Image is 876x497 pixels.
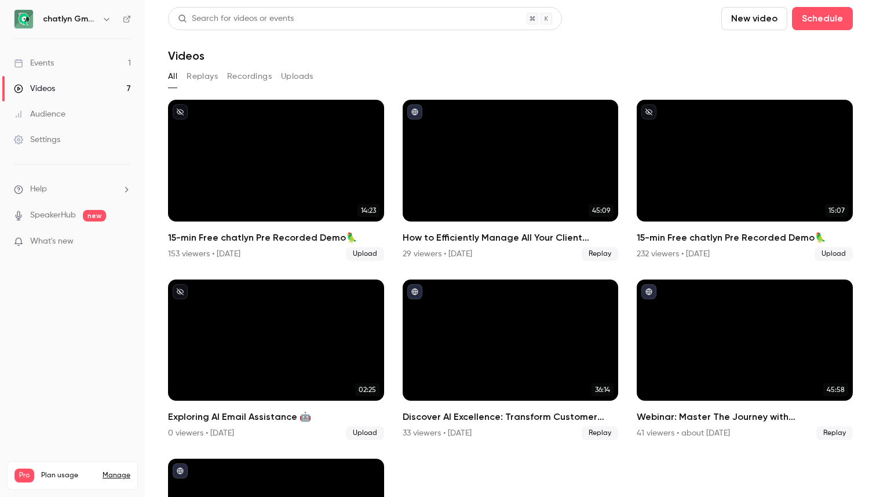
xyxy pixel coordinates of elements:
[403,248,472,260] div: 29 viewers • [DATE]
[43,13,97,25] h6: chatlyn GmbH
[403,427,472,439] div: 33 viewers • [DATE]
[721,7,787,30] button: New video
[403,100,619,261] a: 45:09How to Efficiently Manage All Your Client Conversations in a Single Inbox29 viewers • [DATE]...
[792,7,853,30] button: Schedule
[355,383,379,396] span: 02:25
[815,247,853,261] span: Upload
[403,280,619,441] li: Discover AI Excellence: Transform Customer Engagement with chatlyn’s AI Chatbot
[403,410,619,424] h2: Discover AI Excellence: Transform Customer Engagement with [PERSON_NAME]’s AI Chatbot
[168,410,384,424] h2: Exploring AI Email Assistance 🤖
[14,134,60,146] div: Settings
[637,231,853,245] h2: 15-min Free chatlyn Pre Recorded Demo🦜
[187,67,218,86] button: Replays
[637,410,853,424] h2: Webinar: Master The Journey with [PERSON_NAME]’s Automation Studio! 🌟
[582,426,618,440] span: Replay
[168,280,384,441] a: 02:25Exploring AI Email Assistance 🤖0 viewers • [DATE]Upload
[14,10,33,28] img: chatlyn GmbH
[41,471,96,480] span: Plan usage
[346,247,384,261] span: Upload
[30,209,76,222] a: SpeakerHub
[178,13,294,25] div: Search for videos or events
[173,284,188,299] button: unpublished
[403,100,619,261] li: How to Efficiently Manage All Your Client Conversations in a Single Inbox
[168,231,384,245] h2: 15-min Free chatlyn Pre Recorded Demo🦜
[281,67,313,86] button: Uploads
[14,108,65,120] div: Audience
[168,248,240,260] div: 153 viewers • [DATE]
[83,210,106,222] span: new
[14,57,54,69] div: Events
[403,280,619,441] a: 36:14Discover AI Excellence: Transform Customer Engagement with [PERSON_NAME]’s AI Chatbot33 view...
[168,67,177,86] button: All
[589,204,614,217] span: 45:09
[168,100,384,261] a: 14:2315-min Free chatlyn Pre Recorded Demo🦜153 viewers • [DATE]Upload
[407,284,422,299] button: published
[103,471,130,480] a: Manage
[403,231,619,245] h2: How to Efficiently Manage All Your Client Conversations in a Single Inbox
[14,183,131,195] li: help-dropdown-opener
[637,280,853,441] a: 45:58Webinar: Master The Journey with [PERSON_NAME]’s Automation Studio! 🌟41 viewers • about [DAT...
[346,426,384,440] span: Upload
[637,280,853,441] li: Webinar: Master The Journey with chatlyn’s Automation Studio! 🌟
[30,235,74,248] span: What's new
[168,7,853,490] section: Videos
[14,469,34,483] span: Pro
[582,247,618,261] span: Replay
[641,284,656,299] button: published
[823,383,848,396] span: 45:58
[357,204,379,217] span: 14:23
[816,426,853,440] span: Replay
[825,204,848,217] span: 15:07
[637,100,853,261] a: 15:0715-min Free chatlyn Pre Recorded Demo🦜232 viewers • [DATE]Upload
[30,183,47,195] span: Help
[592,383,614,396] span: 36:14
[168,100,384,261] li: 15-min Free chatlyn Pre Recorded Demo🦜
[173,463,188,478] button: published
[637,427,730,439] div: 41 viewers • about [DATE]
[637,100,853,261] li: 15-min Free chatlyn Pre Recorded Demo🦜
[168,427,234,439] div: 0 viewers • [DATE]
[227,67,272,86] button: Recordings
[173,104,188,119] button: unpublished
[14,83,55,95] div: Videos
[407,104,422,119] button: published
[168,49,205,63] h1: Videos
[641,104,656,119] button: unpublished
[637,248,710,260] div: 232 viewers • [DATE]
[168,280,384,441] li: Exploring AI Email Assistance 🤖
